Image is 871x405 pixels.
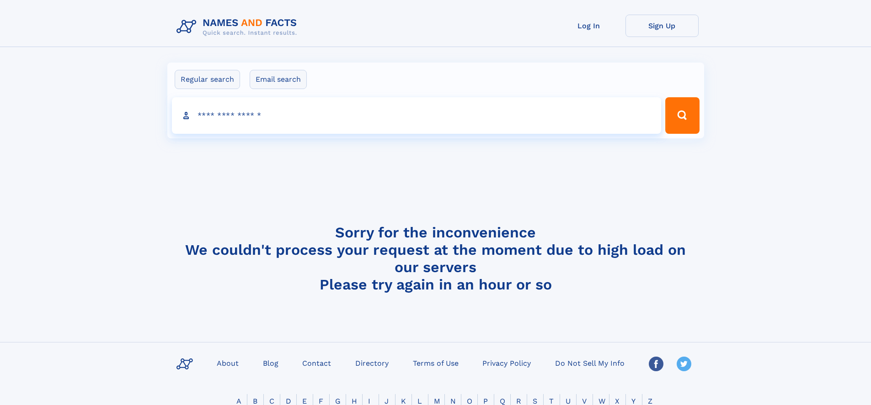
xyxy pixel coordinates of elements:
img: Logo Names and Facts [173,15,305,39]
a: Sign Up [625,15,699,37]
h4: Sorry for the inconvenience We couldn't process your request at the moment due to high load on ou... [173,224,699,293]
img: Facebook [649,357,663,371]
a: Do Not Sell My Info [551,356,628,369]
a: Blog [259,356,282,369]
input: search input [172,97,662,134]
a: Terms of Use [409,356,462,369]
a: Log In [552,15,625,37]
label: Regular search [175,70,240,89]
a: Contact [299,356,335,369]
a: Privacy Policy [479,356,534,369]
a: Directory [352,356,392,369]
button: Search Button [665,97,699,134]
img: Twitter [677,357,691,371]
label: Email search [250,70,307,89]
a: About [213,356,242,369]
